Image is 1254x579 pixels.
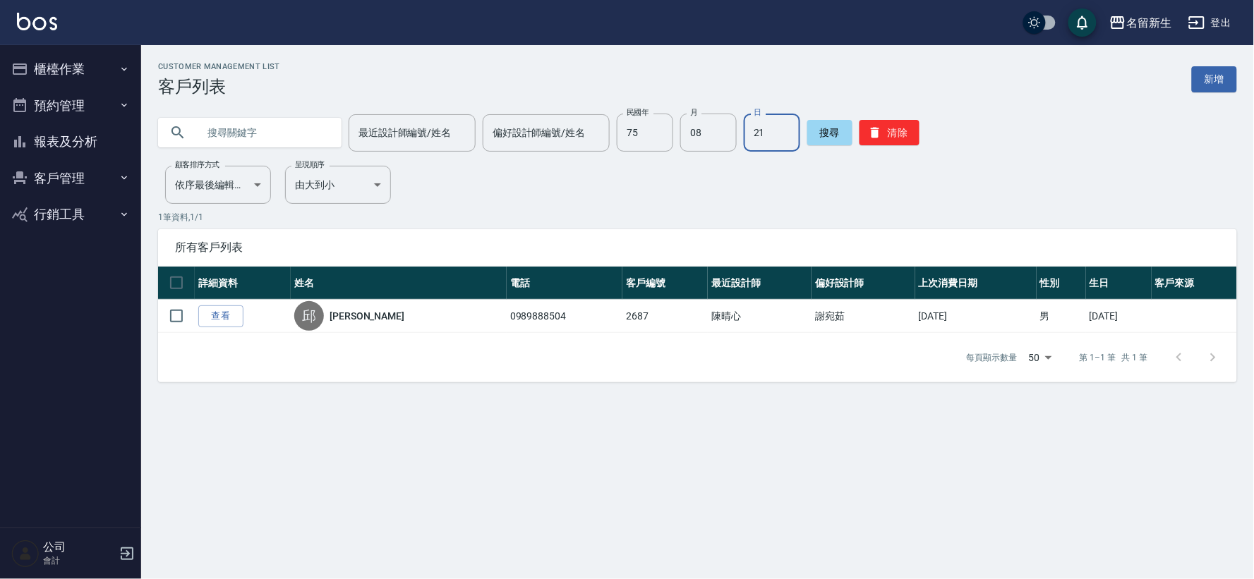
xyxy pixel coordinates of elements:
label: 民國年 [627,107,649,118]
button: 行銷工具 [6,196,135,233]
button: 清除 [860,120,920,145]
label: 呈現順序 [295,159,325,170]
div: 由大到小 [285,166,391,204]
button: save [1068,8,1097,37]
h5: 公司 [43,540,115,554]
img: Logo [17,13,57,30]
div: 邱 [294,301,324,331]
button: 報表及分析 [6,123,135,160]
p: 1 筆資料, 1 / 1 [158,211,1237,224]
th: 客戶編號 [622,267,708,300]
td: 2687 [622,300,708,333]
span: 所有客戶列表 [175,240,1220,255]
th: 最近設計師 [708,267,812,300]
td: 0989888504 [507,300,623,333]
button: 登出 [1183,10,1237,36]
button: 客戶管理 [6,160,135,197]
td: 男 [1037,300,1086,333]
div: 名留新生 [1126,14,1171,32]
th: 偏好設計師 [812,267,915,300]
p: 每頁顯示數量 [967,351,1018,364]
div: 50 [1023,339,1057,377]
td: 陳晴心 [708,300,812,333]
th: 姓名 [291,267,507,300]
a: 新增 [1192,66,1237,92]
th: 上次消費日期 [915,267,1037,300]
input: 搜尋關鍵字 [198,114,330,152]
button: 搜尋 [807,120,852,145]
label: 顧客排序方式 [175,159,219,170]
th: 電話 [507,267,623,300]
td: 謝宛茹 [812,300,915,333]
td: [DATE] [1086,300,1152,333]
h3: 客戶列表 [158,77,280,97]
th: 生日 [1086,267,1152,300]
button: 名留新生 [1104,8,1177,37]
div: 依序最後編輯時間 [165,166,271,204]
h2: Customer Management List [158,62,280,71]
button: 預約管理 [6,87,135,124]
label: 日 [754,107,761,118]
img: Person [11,540,40,568]
label: 月 [690,107,697,118]
p: 第 1–1 筆 共 1 筆 [1080,351,1148,364]
th: 客戶來源 [1152,267,1237,300]
a: [PERSON_NAME] [330,309,404,323]
button: 櫃檯作業 [6,51,135,87]
th: 性別 [1037,267,1086,300]
th: 詳細資料 [195,267,291,300]
a: 查看 [198,305,243,327]
p: 會計 [43,554,115,567]
td: [DATE] [915,300,1037,333]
